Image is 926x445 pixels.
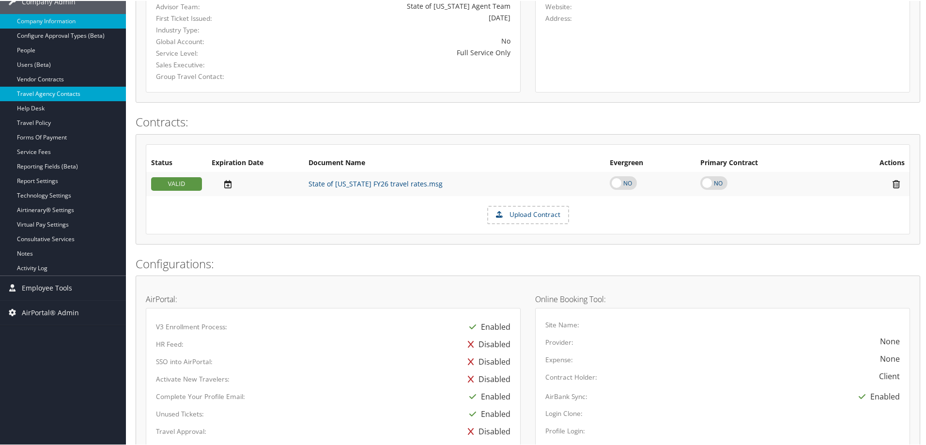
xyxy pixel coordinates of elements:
div: Disabled [463,352,510,369]
i: Remove Contract [888,178,905,188]
label: Industry Type: [156,24,264,34]
label: Group Travel Contact: [156,71,264,80]
div: Disabled [463,369,510,387]
label: Upload Contract [488,206,568,222]
div: Client [879,369,900,381]
label: Website: [545,1,572,11]
div: Enabled [464,404,510,422]
div: Disabled [463,335,510,352]
div: [DATE] [279,12,510,22]
label: Activate New Travelers: [156,373,230,383]
span: Employee Tools [22,275,72,299]
th: Primary Contract [695,153,836,171]
label: AirBank Sync: [545,391,587,400]
div: Enabled [464,387,510,404]
th: Evergreen [605,153,695,171]
div: VALID [151,176,202,190]
th: Actions [836,153,910,171]
label: Service Level: [156,47,264,57]
span: AirPortal® Admin [22,300,79,324]
label: Address: [545,13,572,22]
label: Contract Holder: [545,371,597,381]
a: State of [US_STATE] FY26 travel rates.msg [309,178,443,187]
h2: Configurations: [136,255,920,271]
th: Expiration Date [207,153,304,171]
h4: Online Booking Tool: [535,294,910,302]
h2: Contracts: [136,113,920,129]
label: Provider: [545,337,573,346]
div: Disabled [463,422,510,439]
label: Profile Login: [545,425,585,435]
div: Enabled [854,387,900,404]
label: Unused Tickets: [156,408,204,418]
label: Sales Executive: [156,59,264,69]
div: None [880,352,900,364]
div: Add/Edit Date [212,178,299,188]
div: Full Service Only [279,46,510,57]
label: Complete Your Profile Email: [156,391,245,400]
div: No [279,35,510,45]
label: SSO into AirPortal: [156,356,213,366]
th: Status [146,153,207,171]
label: V3 Enrollment Process: [156,321,227,331]
label: First Ticket Issued: [156,13,264,22]
div: None [880,335,900,346]
label: Advisor Team: [156,1,264,11]
label: Travel Approval: [156,426,206,435]
label: Global Account: [156,36,264,46]
th: Document Name [304,153,605,171]
label: Site Name: [545,319,579,329]
h4: AirPortal: [146,294,521,302]
label: Login Clone: [545,408,583,417]
div: Enabled [464,317,510,335]
label: Expense: [545,354,573,364]
label: HR Feed: [156,338,184,348]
